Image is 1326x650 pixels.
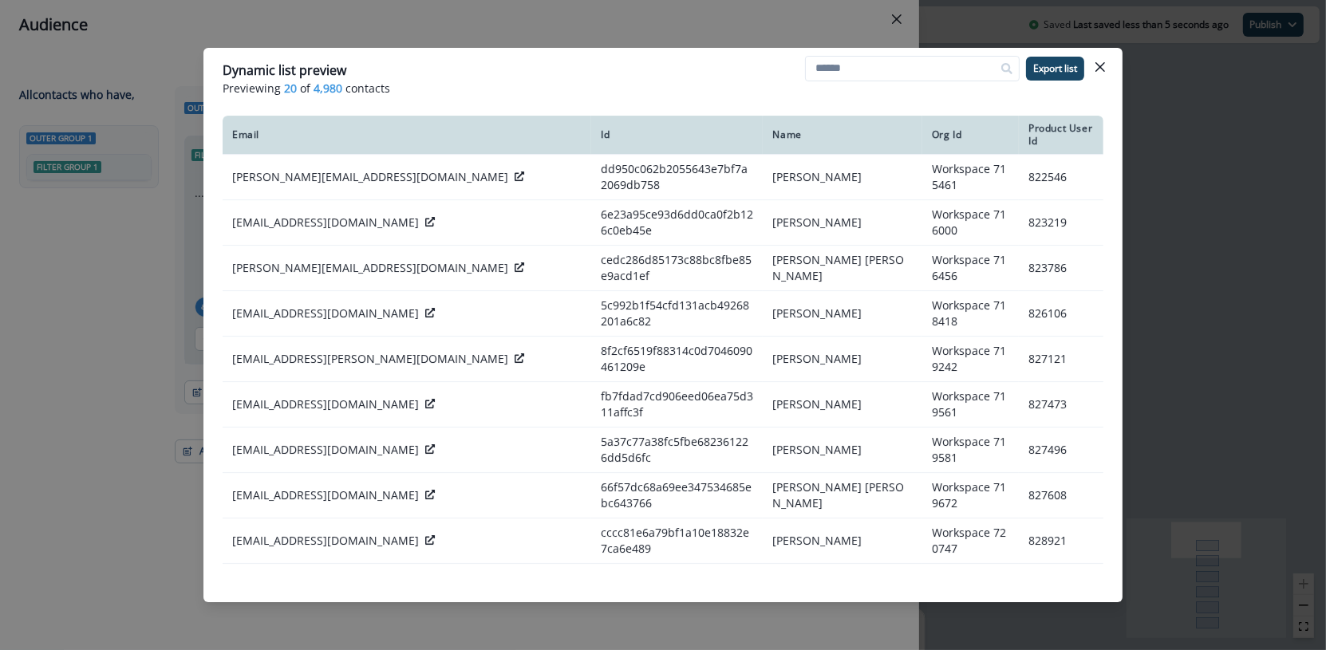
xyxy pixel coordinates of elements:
td: [PERSON_NAME] [763,290,922,336]
td: 823219 [1019,199,1103,245]
td: dd950c062b2055643e7bf7a2069db758 [591,154,763,199]
td: [PERSON_NAME] [763,563,922,609]
td: Workspace 719581 [922,427,1019,472]
td: 8f2cf6519f88314c0d7046090461209e [591,336,763,381]
td: cccc81e6a79bf1a10e18832e7ca6e489 [591,518,763,563]
td: 66f57dc68a69ee347534685ebc643766 [591,472,763,518]
td: [PERSON_NAME] [763,381,922,427]
span: 4,980 [314,80,342,97]
div: Name [772,128,913,141]
p: Previewing of contacts [223,80,1103,97]
td: 826106 [1019,290,1103,336]
p: [PERSON_NAME][EMAIL_ADDRESS][DOMAIN_NAME] [232,260,508,276]
td: [PERSON_NAME] [763,336,922,381]
td: 5c992b1f54cfd131acb49268201a6c82 [591,290,763,336]
p: [EMAIL_ADDRESS][DOMAIN_NAME] [232,487,419,503]
td: 829842 [1019,563,1103,609]
div: Org Id [932,128,1009,141]
p: [PERSON_NAME][EMAIL_ADDRESS][DOMAIN_NAME] [232,169,508,185]
td: Workspace 719672 [922,472,1019,518]
div: Id [601,128,753,141]
td: Workspace 718418 [922,290,1019,336]
td: [PERSON_NAME] [763,199,922,245]
p: [EMAIL_ADDRESS][PERSON_NAME][DOMAIN_NAME] [232,351,508,367]
p: [EMAIL_ADDRESS][DOMAIN_NAME] [232,305,419,321]
td: 827608 [1019,472,1103,518]
p: [EMAIL_ADDRESS][DOMAIN_NAME] [232,533,419,549]
td: 822546 [1019,154,1103,199]
td: 827496 [1019,427,1103,472]
td: 6e23a95ce93d6dd0ca0f2b126c0eb45e [591,199,763,245]
p: [EMAIL_ADDRESS][DOMAIN_NAME] [232,396,419,412]
td: 5a37c77a38fc5fbe682361226dd5d6fc [591,427,763,472]
td: 827121 [1019,336,1103,381]
td: 827473 [1019,381,1103,427]
td: [PERSON_NAME] [763,427,922,472]
button: Export list [1026,57,1084,81]
td: Workspace 721500 [922,563,1019,609]
td: cedc286d85173c88bc8fbe85e9acd1ef [591,245,763,290]
p: [EMAIL_ADDRESS][DOMAIN_NAME] [232,442,419,458]
p: Dynamic list preview [223,61,346,80]
td: [PERSON_NAME] [763,154,922,199]
td: [PERSON_NAME] [763,518,922,563]
td: [PERSON_NAME] [PERSON_NAME] [763,472,922,518]
td: fb7fdad7cd906eed06ea75d311affc3f [591,381,763,427]
td: 803d0b3c1c40006a9786e3ea7b15182f [591,563,763,609]
div: Product User Id [1028,122,1094,148]
td: Workspace 720747 [922,518,1019,563]
td: Workspace 719561 [922,381,1019,427]
td: Workspace 716456 [922,245,1019,290]
div: Email [232,128,582,141]
td: 823786 [1019,245,1103,290]
button: Close [1087,54,1113,80]
p: [EMAIL_ADDRESS][DOMAIN_NAME] [232,215,419,230]
p: Export list [1033,63,1077,74]
span: 20 [284,80,297,97]
td: Workspace 716000 [922,199,1019,245]
td: [PERSON_NAME] [PERSON_NAME] [763,245,922,290]
td: 828921 [1019,518,1103,563]
td: Workspace 719242 [922,336,1019,381]
td: Workspace 715461 [922,154,1019,199]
